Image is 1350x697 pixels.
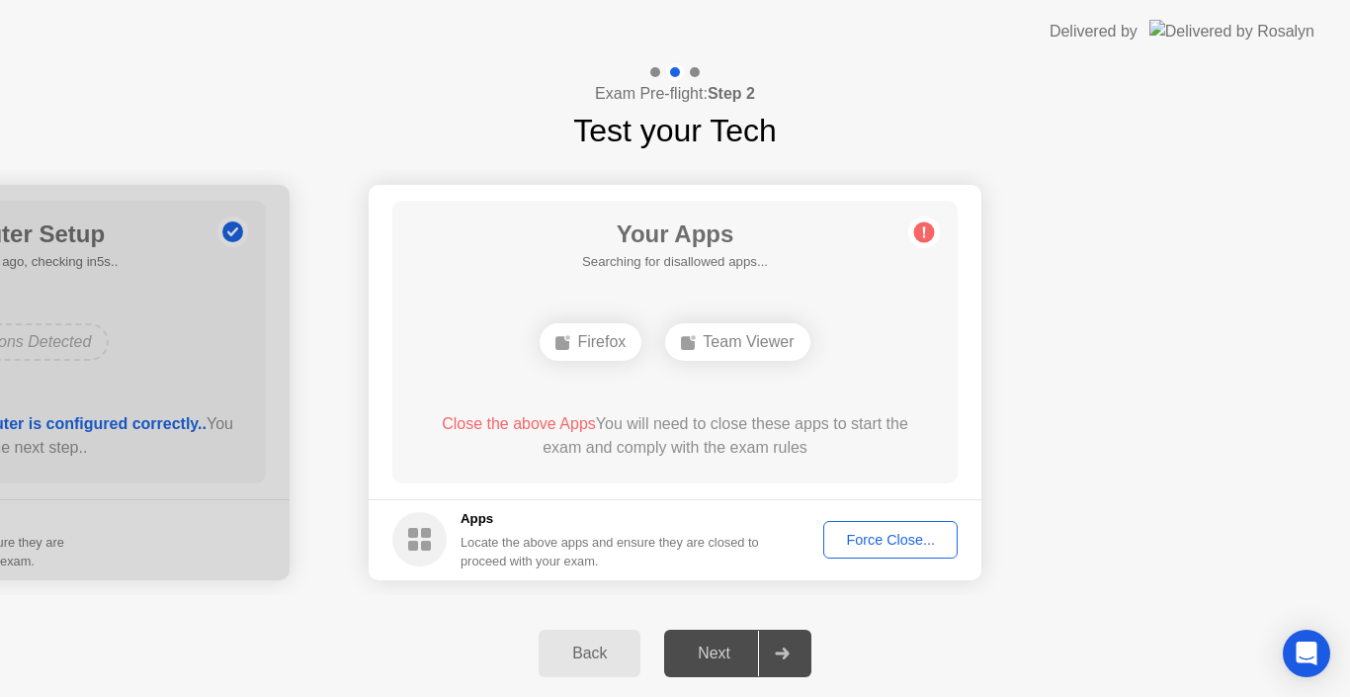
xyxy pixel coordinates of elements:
[595,82,755,106] h4: Exam Pre-flight:
[582,252,768,272] h5: Searching for disallowed apps...
[421,412,930,460] div: You will need to close these apps to start the exam and comply with the exam rules
[573,107,777,154] h1: Test your Tech
[1149,20,1314,43] img: Delivered by Rosalyn
[540,323,641,361] div: Firefox
[1283,630,1330,677] div: Open Intercom Messenger
[830,532,951,548] div: Force Close...
[823,521,958,559] button: Force Close...
[442,415,596,432] span: Close the above Apps
[665,323,809,361] div: Team Viewer
[708,85,755,102] b: Step 2
[1050,20,1138,44] div: Delivered by
[582,217,768,252] h1: Your Apps
[664,630,811,677] button: Next
[461,533,760,570] div: Locate the above apps and ensure they are closed to proceed with your exam.
[461,509,760,529] h5: Apps
[539,630,640,677] button: Back
[545,645,634,662] div: Back
[670,645,758,662] div: Next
